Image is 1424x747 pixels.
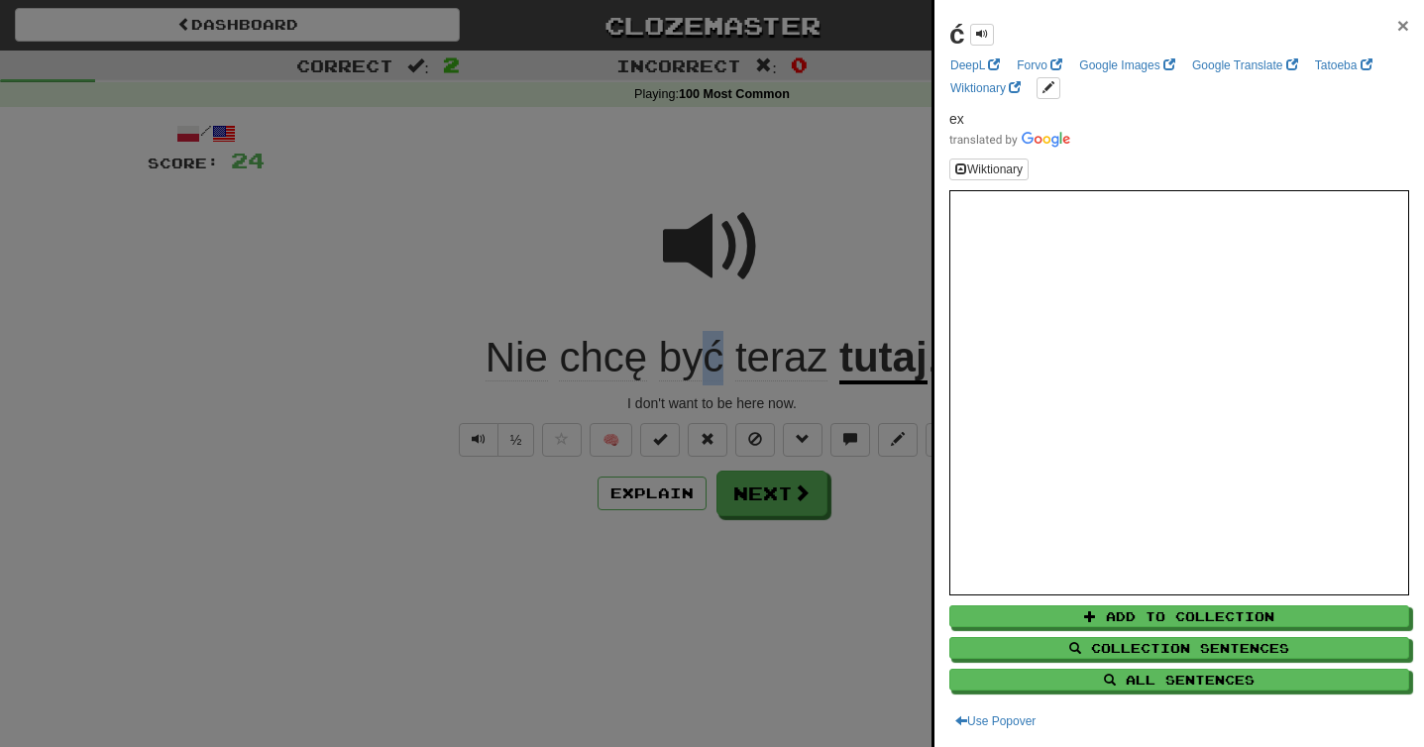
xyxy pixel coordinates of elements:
a: Forvo [1011,54,1068,76]
img: Color short [949,132,1070,148]
a: Wiktionary [944,77,1027,99]
button: Close [1397,15,1409,36]
button: Wiktionary [949,159,1029,180]
a: DeepL [944,54,1006,76]
button: Add to Collection [949,605,1409,627]
button: Use Popover [949,710,1041,732]
strong: ć [949,19,965,50]
span: × [1397,14,1409,37]
button: Collection Sentences [949,637,1409,659]
a: Google Translate [1186,54,1304,76]
a: Google Images [1073,54,1181,76]
button: edit links [1037,77,1060,99]
button: All Sentences [949,669,1409,691]
a: Tatoeba [1309,54,1378,76]
span: ex [949,111,964,127]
